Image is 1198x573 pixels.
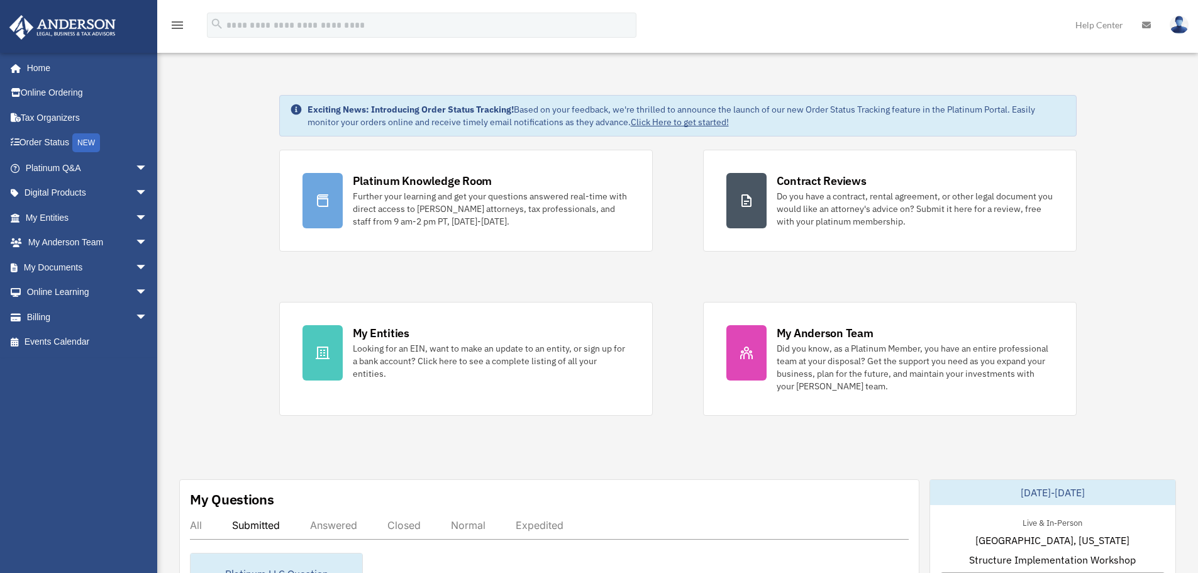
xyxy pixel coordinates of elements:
div: Expedited [516,519,563,531]
div: My Entities [353,325,409,341]
a: Home [9,55,160,81]
a: My Entitiesarrow_drop_down [9,205,167,230]
div: Submitted [232,519,280,531]
i: menu [170,18,185,33]
span: arrow_drop_down [135,205,160,231]
a: menu [170,22,185,33]
div: Contract Reviews [777,173,867,189]
a: Contract Reviews Do you have a contract, rental agreement, or other legal document you would like... [703,150,1077,252]
div: Closed [387,519,421,531]
span: [GEOGRAPHIC_DATA], [US_STATE] [975,533,1129,548]
a: Click Here to get started! [631,116,729,128]
span: arrow_drop_down [135,230,160,256]
a: Tax Organizers [9,105,167,130]
div: Do you have a contract, rental agreement, or other legal document you would like an attorney's ad... [777,190,1053,228]
a: Online Ordering [9,81,167,106]
div: Did you know, as a Platinum Member, you have an entire professional team at your disposal? Get th... [777,342,1053,392]
span: Structure Implementation Workshop [969,552,1136,567]
div: Answered [310,519,357,531]
a: Platinum Knowledge Room Further your learning and get your questions answered real-time with dire... [279,150,653,252]
span: arrow_drop_down [135,280,160,306]
div: Further your learning and get your questions answered real-time with direct access to [PERSON_NAM... [353,190,630,228]
a: Platinum Q&Aarrow_drop_down [9,155,167,181]
img: Anderson Advisors Platinum Portal [6,15,119,40]
i: search [210,17,224,31]
div: Live & In-Person [1012,515,1092,528]
a: Billingarrow_drop_down [9,304,167,330]
a: Online Learningarrow_drop_down [9,280,167,305]
a: My Anderson Teamarrow_drop_down [9,230,167,255]
div: Based on your feedback, we're thrilled to announce the launch of our new Order Status Tracking fe... [308,103,1066,128]
span: arrow_drop_down [135,181,160,206]
div: [DATE]-[DATE] [930,480,1175,505]
div: All [190,519,202,531]
span: arrow_drop_down [135,155,160,181]
span: arrow_drop_down [135,304,160,330]
a: Digital Productsarrow_drop_down [9,181,167,206]
a: My Documentsarrow_drop_down [9,255,167,280]
img: User Pic [1170,16,1189,34]
div: Looking for an EIN, want to make an update to an entity, or sign up for a bank account? Click her... [353,342,630,380]
div: Platinum Knowledge Room [353,173,492,189]
strong: Exciting News: Introducing Order Status Tracking! [308,104,514,115]
div: Normal [451,519,485,531]
a: Events Calendar [9,330,167,355]
a: Order StatusNEW [9,130,167,156]
div: NEW [72,133,100,152]
div: My Questions [190,490,274,509]
a: My Entities Looking for an EIN, want to make an update to an entity, or sign up for a bank accoun... [279,302,653,416]
a: My Anderson Team Did you know, as a Platinum Member, you have an entire professional team at your... [703,302,1077,416]
span: arrow_drop_down [135,255,160,281]
div: My Anderson Team [777,325,874,341]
